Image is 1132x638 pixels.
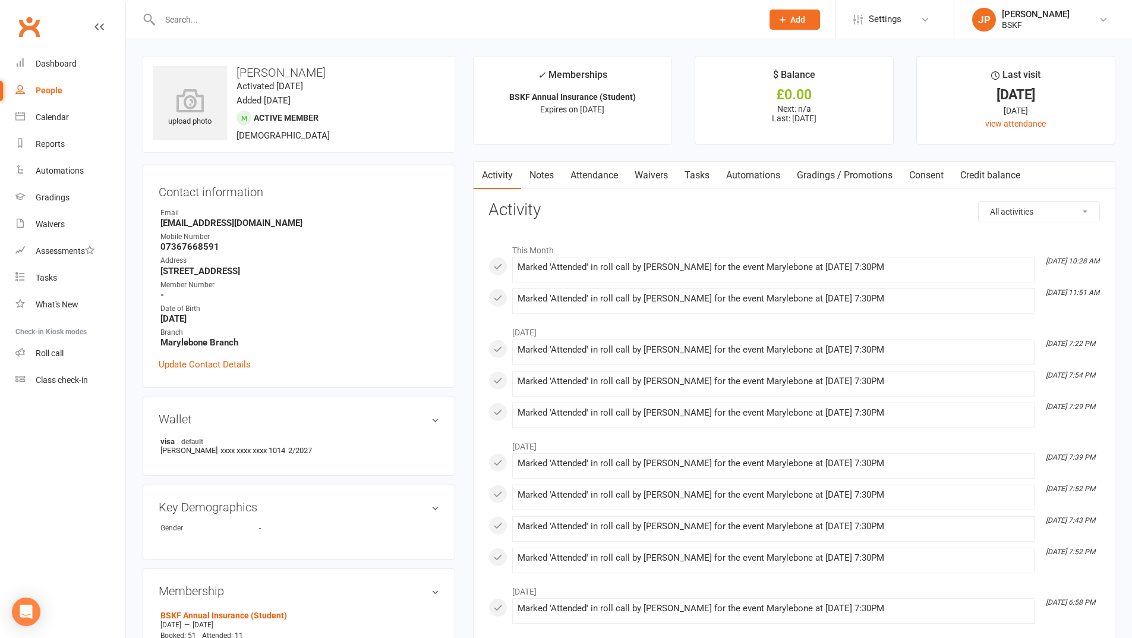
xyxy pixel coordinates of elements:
[676,162,718,189] a: Tasks
[220,446,285,455] span: xxxx xxxx xxxx 1014
[773,67,815,89] div: $ Balance
[15,265,125,291] a: Tasks
[160,337,439,348] strong: Marylebone Branch
[790,15,805,24] span: Add
[518,553,1029,563] div: Marked 'Attended' in roll call by [PERSON_NAME] for the event Marylebone at [DATE] 7:30PM
[160,266,439,276] strong: [STREET_ADDRESS]
[15,340,125,367] a: Roll call
[538,67,607,89] div: Memberships
[972,8,996,32] div: JP
[159,181,439,199] h3: Contact information
[706,104,882,123] p: Next: n/a Last: [DATE]
[521,162,562,189] a: Notes
[15,211,125,238] a: Waivers
[1046,453,1095,461] i: [DATE] 7:39 PM
[36,193,70,202] div: Gradings
[15,184,125,211] a: Gradings
[15,77,125,104] a: People
[928,89,1104,101] div: [DATE]
[160,231,439,243] div: Mobile Number
[237,130,330,141] span: [DEMOGRAPHIC_DATA]
[518,604,1029,614] div: Marked 'Attended' in roll call by [PERSON_NAME] for the event Marylebone at [DATE] 7:30PM
[159,413,439,426] h3: Wallet
[160,290,439,300] strong: -
[991,67,1040,89] div: Last visit
[160,241,439,252] strong: 07367668591
[178,436,207,446] span: default
[156,11,754,28] input: Search...
[518,490,1029,500] div: Marked 'Attended' in roll call by [PERSON_NAME] for the event Marylebone at [DATE] 7:30PM
[12,598,40,626] div: Open Intercom Messenger
[15,367,125,394] a: Class kiosk mode
[153,66,445,79] h3: [PERSON_NAME]
[153,89,227,128] div: upload photo
[509,92,636,102] strong: BSKF Annual Insurance (Student)
[36,219,65,229] div: Waivers
[488,434,1100,453] li: [DATE]
[160,621,181,629] span: [DATE]
[159,435,439,457] li: [PERSON_NAME]
[718,162,789,189] a: Automations
[1046,485,1095,493] i: [DATE] 7:52 PM
[626,162,676,189] a: Waivers
[36,300,78,309] div: What's New
[789,162,901,189] a: Gradings / Promotions
[488,238,1100,257] li: This Month
[518,408,1029,418] div: Marked 'Attended' in roll call by [PERSON_NAME] for the event Marylebone at [DATE] 7:30PM
[15,158,125,184] a: Automations
[36,86,62,95] div: People
[869,6,901,33] span: Settings
[1046,403,1095,411] i: [DATE] 7:29 PM
[518,521,1029,532] div: Marked 'Attended' in roll call by [PERSON_NAME] for the event Marylebone at [DATE] 7:30PM
[36,375,88,385] div: Class check-in
[36,59,77,68] div: Dashboard
[518,345,1029,355] div: Marked 'Attended' in roll call by [PERSON_NAME] for the event Marylebone at [DATE] 7:30PM
[36,166,84,175] div: Automations
[159,501,439,514] h3: Key Demographics
[36,246,94,256] div: Assessments
[1046,516,1095,524] i: [DATE] 7:43 PM
[518,458,1029,469] div: Marked 'Attended' in roll call by [PERSON_NAME] for the event Marylebone at [DATE] 7:30PM
[237,95,291,106] time: Added [DATE]
[985,119,1046,128] a: view attendance
[160,279,439,291] div: Member Number
[36,348,64,358] div: Roll call
[160,313,439,324] strong: [DATE]
[538,70,545,81] i: ✓
[488,320,1100,339] li: [DATE]
[1046,257,1099,265] i: [DATE] 10:28 AM
[157,620,439,630] div: —
[160,255,439,266] div: Address
[36,273,57,282] div: Tasks
[160,523,258,534] div: Gender
[474,162,521,189] a: Activity
[159,357,251,372] a: Update Contact Details
[952,162,1029,189] a: Credit balance
[518,294,1029,304] div: Marked 'Attended' in roll call by [PERSON_NAME] for the event Marylebone at [DATE] 7:30PM
[562,162,626,189] a: Attendance
[1046,288,1099,297] i: [DATE] 11:51 AM
[193,621,213,629] span: [DATE]
[706,89,882,101] div: £0.00
[770,10,820,30] button: Add
[1046,340,1095,348] i: [DATE] 7:22 PM
[36,139,65,149] div: Reports
[160,208,439,219] div: Email
[159,584,439,598] h3: Membership
[15,104,125,131] a: Calendar
[1002,20,1070,30] div: BSKF
[1046,548,1095,556] i: [DATE] 7:52 PM
[488,579,1100,598] li: [DATE]
[1046,371,1095,379] i: [DATE] 7:54 PM
[14,12,44,42] a: Clubworx
[928,104,1104,117] div: [DATE]
[254,113,319,122] span: Active member
[488,201,1100,219] h3: Activity
[15,131,125,158] a: Reports
[160,218,439,228] strong: [EMAIL_ADDRESS][DOMAIN_NAME]
[1002,9,1070,20] div: [PERSON_NAME]
[36,112,69,122] div: Calendar
[540,105,604,114] span: Expires on [DATE]
[518,376,1029,386] div: Marked 'Attended' in roll call by [PERSON_NAME] for the event Marylebone at [DATE] 7:30PM
[160,303,439,315] div: Date of Birth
